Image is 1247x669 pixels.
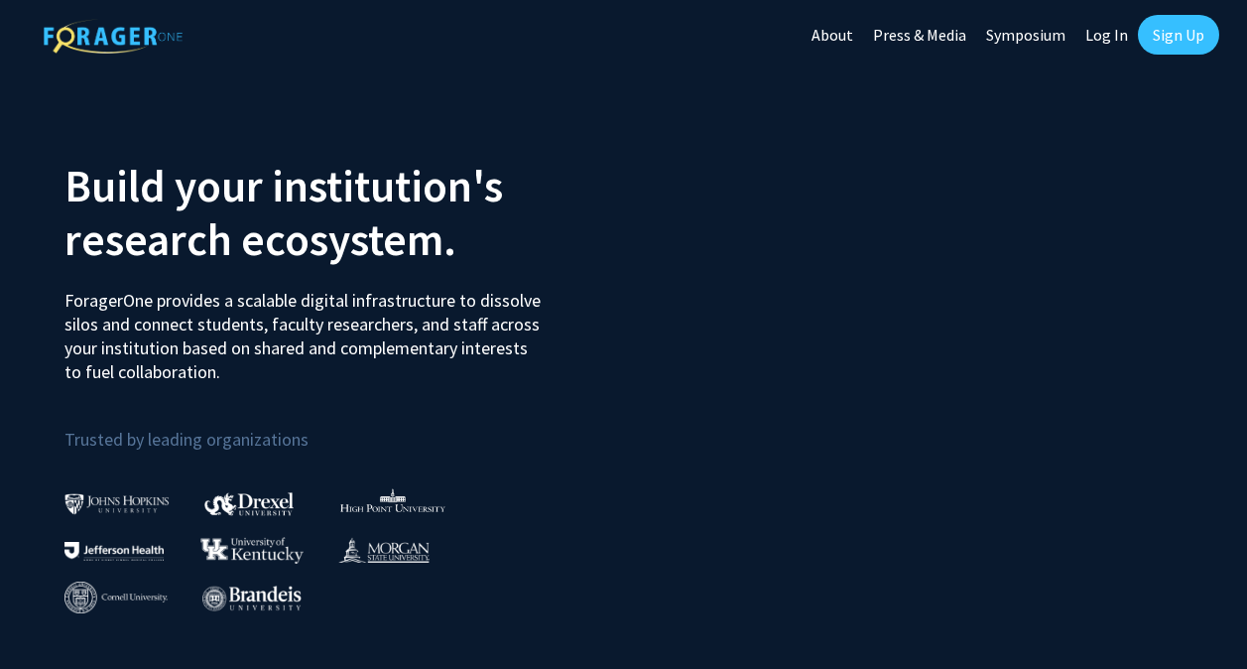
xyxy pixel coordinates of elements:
[64,582,168,614] img: Cornell University
[64,493,170,514] img: Johns Hopkins University
[64,542,164,561] img: Thomas Jefferson University
[1138,15,1219,55] a: Sign Up
[200,537,304,564] img: University of Kentucky
[202,586,302,610] img: Brandeis University
[338,537,430,563] img: Morgan State University
[44,19,183,54] img: ForagerOne Logo
[64,274,544,384] p: ForagerOne provides a scalable digital infrastructure to dissolve silos and connect students, fac...
[64,159,609,266] h2: Build your institution's research ecosystem.
[64,400,609,455] p: Trusted by leading organizations
[340,488,445,512] img: High Point University
[204,492,294,515] img: Drexel University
